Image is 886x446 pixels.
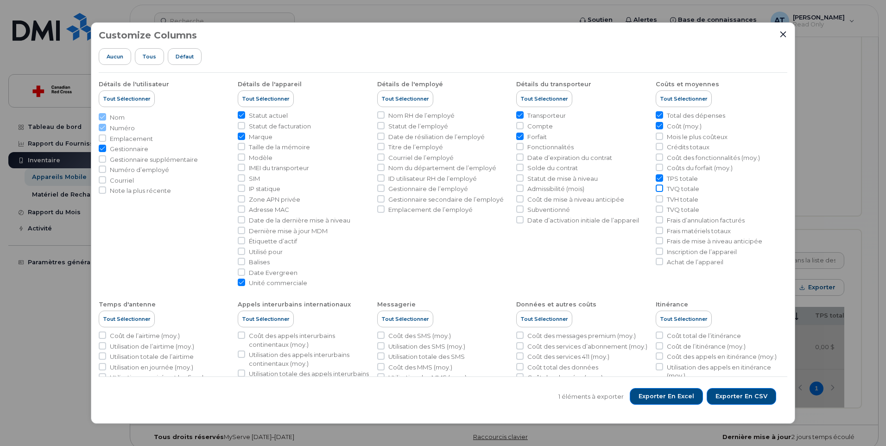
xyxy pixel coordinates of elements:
[249,258,270,267] span: Balises
[249,237,297,246] span: Étiquette d’actif
[388,363,452,372] span: Coût des MMS (moy.)
[558,392,624,401] span: 1 éléments à exporter
[249,370,369,387] span: Utilisation totale des appels interurbains continentaux
[381,95,429,102] span: Tout sélectionner
[388,133,485,141] span: Date de résiliation de l’employé
[377,90,433,107] button: Tout sélectionner
[660,95,708,102] span: Tout sélectionner
[660,315,708,323] span: Tout sélectionner
[630,388,703,405] button: Exporter en Excel
[249,143,310,152] span: Taille de la mémoire
[388,352,465,361] span: Utilisation totale des SMS
[779,30,787,38] button: Close
[377,80,443,89] div: Détails de l'employé
[715,392,767,401] span: Exporter en CSV
[516,300,596,309] div: Données et autres coûts
[249,248,283,256] span: Utilisé pour
[667,205,699,214] span: TVQ totale
[527,342,647,351] span: Coût des services d’abonnement (moy.)
[110,373,230,390] span: Utilisation en soirée et les fins de semaine (moy.)
[388,153,454,162] span: Courriel de l’employé
[667,122,702,131] span: Coût (moy.)
[103,315,151,323] span: Tout sélectionner
[667,216,745,225] span: Frais d’annulation facturés
[168,48,202,65] button: Défaut
[135,48,165,65] button: Tous
[527,122,553,131] span: Compte
[707,388,776,405] button: Exporter en CSV
[388,143,443,152] span: Titre de l’employé
[388,164,496,172] span: Nom du département de l’employé
[110,352,194,361] span: Utilisation totale de l’airtime
[527,174,598,183] span: Statut de mise à niveau
[667,111,725,120] span: Total des dépenses
[639,392,694,401] span: Exporter en Excel
[99,300,156,309] div: Temps d'antenne
[667,195,698,204] span: TVH totale
[667,342,746,351] span: Coût de l’itinérance (moy.)
[667,331,741,340] span: Coût total de l’itinérance
[110,155,198,164] span: Gestionnaire supplémentaire
[667,227,731,236] span: Frais matériels totaux
[527,185,584,193] span: Admissibilité (mois)
[110,145,148,153] span: Gestionnaire
[99,48,131,65] button: Aucun
[667,237,762,246] span: Frais de mise à niveau anticipée
[388,342,465,351] span: Utilisation des SMS (moy.)
[388,195,504,204] span: Gestionnaire secondaire de l’employé
[527,111,566,120] span: Transporteur
[103,95,151,102] span: Tout sélectionner
[388,331,451,340] span: Coût des SMS (moy.)
[516,311,572,327] button: Tout sélectionner
[388,185,468,193] span: Gestionnaire de l’employé
[110,186,171,195] span: Note la plus récente
[238,300,351,309] div: Appels interurbains internationaux
[527,143,574,152] span: Fonctionnalités
[249,227,328,236] span: Dernière mise à jour MDM
[249,153,272,162] span: Modèle
[388,111,455,120] span: Nom RH de l’employé
[516,90,572,107] button: Tout sélectionner
[249,279,307,287] span: Unité commerciale
[667,248,737,256] span: Inscription de l’appareil
[667,164,733,172] span: Coûts du forfait (moy.)
[527,363,598,372] span: Coût total des données
[242,95,290,102] span: Tout sélectionner
[520,315,568,323] span: Tout sélectionner
[107,53,123,60] span: Aucun
[110,363,193,372] span: Utilisation en journée (moy.)
[667,185,699,193] span: TVQ totale
[667,143,709,152] span: Crédits totaux
[381,315,429,323] span: Tout sélectionner
[110,113,125,122] span: Nom
[249,350,369,368] span: Utilisation des appels interurbains continentaux (moy.)
[238,311,294,327] button: Tout sélectionner
[520,95,568,102] span: Tout sélectionner
[527,331,636,340] span: Coût des messages premium (moy.)
[110,124,135,133] span: Numéro
[242,315,290,323] span: Tout sélectionner
[249,331,369,349] span: Coût des appels interurbains continentaux (moy.)
[667,174,698,183] span: TPS totale
[667,133,728,141] span: Mois le plus coûteux
[388,373,467,382] span: Utilisation des MMS (moy.)
[527,164,578,172] span: Solde du contrat
[388,122,448,131] span: Statut de l’employé
[249,205,289,214] span: Adresse MAC
[527,133,547,141] span: Forfait
[388,205,473,214] span: Emplacement de l’employé
[667,153,760,162] span: Coût des fonctionnalités (moy.)
[667,258,723,267] span: Achat de l’appareil
[176,53,194,60] span: Défaut
[667,352,777,361] span: Coût des appels en itinérance (moy.)
[110,331,180,340] span: Coût de l’airtime (moy.)
[656,90,712,107] button: Tout sélectionner
[377,311,433,327] button: Tout sélectionner
[249,111,288,120] span: Statut actuel
[142,53,156,60] span: Tous
[527,205,570,214] span: Subventionné
[249,268,297,277] span: Date Evergreen
[249,174,260,183] span: SIM
[656,80,719,89] div: Coûts et moyennes
[249,195,300,204] span: Zone APN privée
